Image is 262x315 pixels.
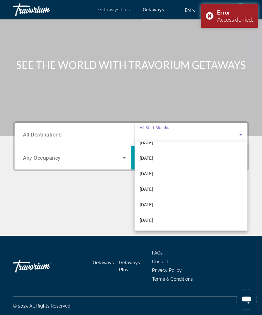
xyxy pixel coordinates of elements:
[140,139,153,147] span: [DATE]
[236,289,257,310] iframe: Button to launch messaging window
[217,9,253,16] div: Error
[140,170,153,178] span: [DATE]
[140,185,153,193] span: [DATE]
[217,16,253,23] div: Access denied.
[140,201,153,209] span: [DATE]
[140,154,153,162] span: [DATE]
[140,216,153,224] span: [DATE]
